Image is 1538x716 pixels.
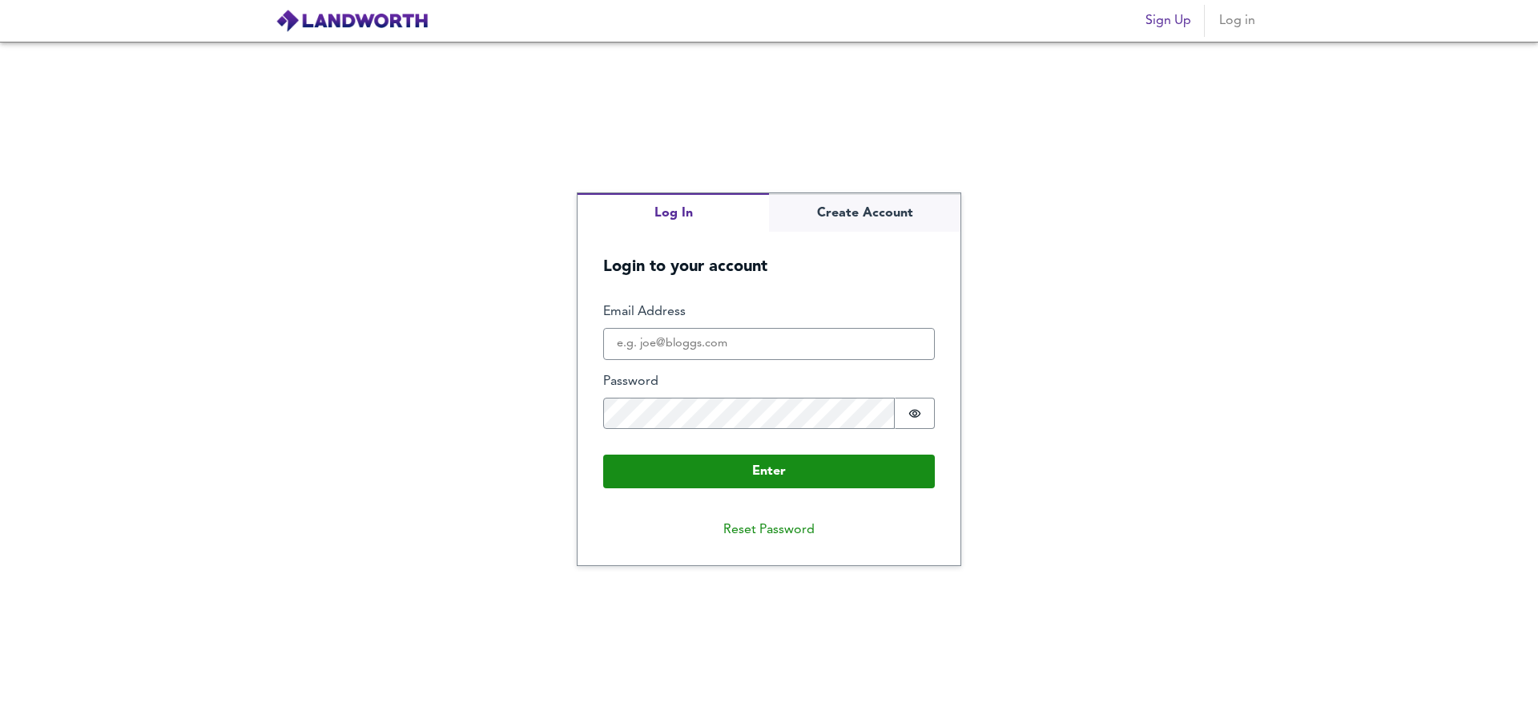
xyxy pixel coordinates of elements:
span: Sign Up [1145,10,1191,32]
button: Log In [578,193,769,233]
button: Create Account [769,193,960,233]
label: Email Address [603,303,935,322]
img: logo [276,9,429,33]
button: Log in [1211,5,1262,37]
span: Log in [1218,10,1256,32]
button: Show password [895,398,935,430]
label: Password [603,373,935,391]
button: Sign Up [1139,5,1198,37]
button: Enter [603,455,935,488]
h5: Login to your account [578,232,960,277]
button: Reset Password [711,514,827,546]
input: e.g. joe@bloggs.com [603,328,935,360]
